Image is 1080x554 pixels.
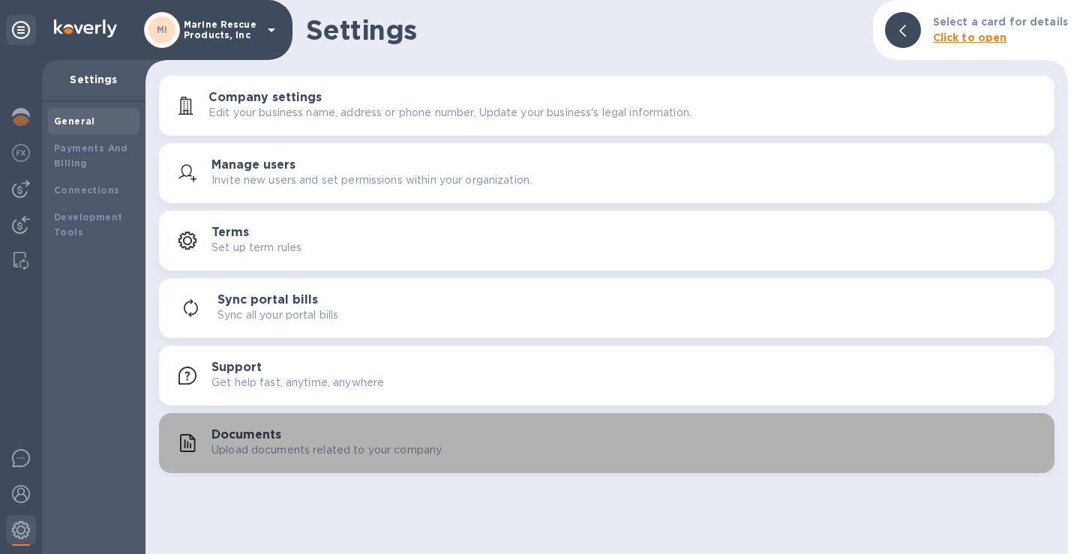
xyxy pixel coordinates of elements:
b: MI [157,24,168,35]
p: Invite new users and set permissions within your organization. [211,172,532,188]
button: Company settingsEdit your business name, address or phone number. Update your business's legal in... [159,76,1054,136]
button: SupportGet help fast, anytime, anywhere [159,346,1054,406]
button: DocumentsUpload documents related to your company. [159,413,1054,473]
button: Sync portal billsSync all your portal bills [159,278,1054,338]
button: TermsSet up term rules [159,211,1054,271]
b: Click to open [933,31,1007,43]
button: Manage usersInvite new users and set permissions within your organization. [159,143,1054,203]
b: General [54,115,95,127]
h1: Settings [306,14,861,46]
b: Select a card for details [933,16,1068,28]
p: Marine Rescue Products, Inc [184,19,259,40]
b: Connections [54,184,119,196]
h3: Company settings [208,91,322,105]
img: Foreign exchange [12,144,30,162]
h3: Documents [211,428,281,442]
p: Sync all your portal bills [217,307,338,323]
p: Get help fast, anytime, anywhere [211,375,384,391]
p: Set up term rules [211,240,301,256]
img: Logo [54,19,117,37]
h3: Sync portal bills [217,293,318,307]
div: Unpin categories [6,15,36,45]
p: Edit your business name, address or phone number. Update your business's legal information. [208,105,691,121]
p: Upload documents related to your company. [211,442,443,458]
h3: Support [211,361,262,375]
b: Development Tools [54,211,122,238]
h3: Manage users [211,158,295,172]
h3: Terms [211,226,249,240]
b: Payments And Billing [54,142,128,169]
p: Settings [54,72,133,87]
